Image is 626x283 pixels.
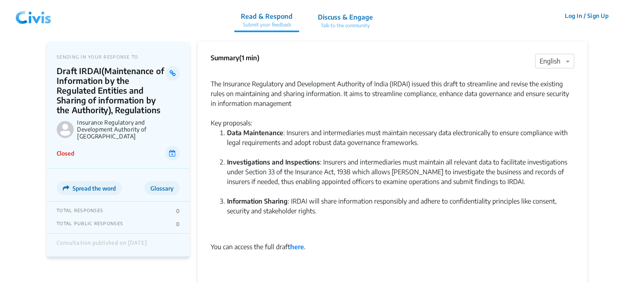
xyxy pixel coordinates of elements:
[211,69,574,118] div: The Insurance Regulatory and Development Authority of India (IRDAI) issued this draft to streamli...
[57,121,74,138] img: Insurance Regulatory and Development Authority of India logo
[290,243,304,251] a: here
[318,22,373,29] p: Talk to the community
[57,181,122,195] button: Spread the word
[57,66,165,115] p: Draft IRDAI(Maintenance of Information by the Regulated Entities and Sharing of information by th...
[241,11,293,21] p: Read & Respond
[227,197,288,205] strong: Information Sharing
[176,208,180,214] p: 0
[57,208,103,214] p: TOTAL RESPONSES
[12,4,55,28] img: navlogo.png
[73,185,116,192] span: Spread the word
[57,54,180,59] p: SENDING IN YOUR RESPONSE TO
[227,158,320,166] strong: Investigations and Inspections
[211,118,574,128] div: Key proposals:
[150,185,174,192] span: Glossary
[57,149,74,158] p: Closed
[144,181,180,195] button: Glossary
[176,221,180,227] p: 0
[227,157,574,196] li: : Insurers and intermediaries must maintain all relevant data to facilitate investigations under ...
[227,128,574,157] li: : Insurers and intermediaries must maintain necessary data electronically to ensure compliance wi...
[77,119,180,140] p: Insurance Regulatory and Development Authority of [GEOGRAPHIC_DATA]
[560,9,614,22] button: Log In / Sign Up
[57,221,123,227] p: TOTAL PUBLIC RESPONSES
[227,196,574,226] li: : IRDAI will share information responsibly and adhere to confidentiality principles like consent,...
[227,129,283,137] strong: Data Maintenance
[211,53,260,63] p: Summary
[241,21,293,29] p: Submit your feedback
[239,54,260,62] span: (1 min)
[57,240,147,250] div: Consultation published on [DATE]
[211,242,574,261] div: You can access the full draft .
[318,12,373,22] p: Discuss & Engage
